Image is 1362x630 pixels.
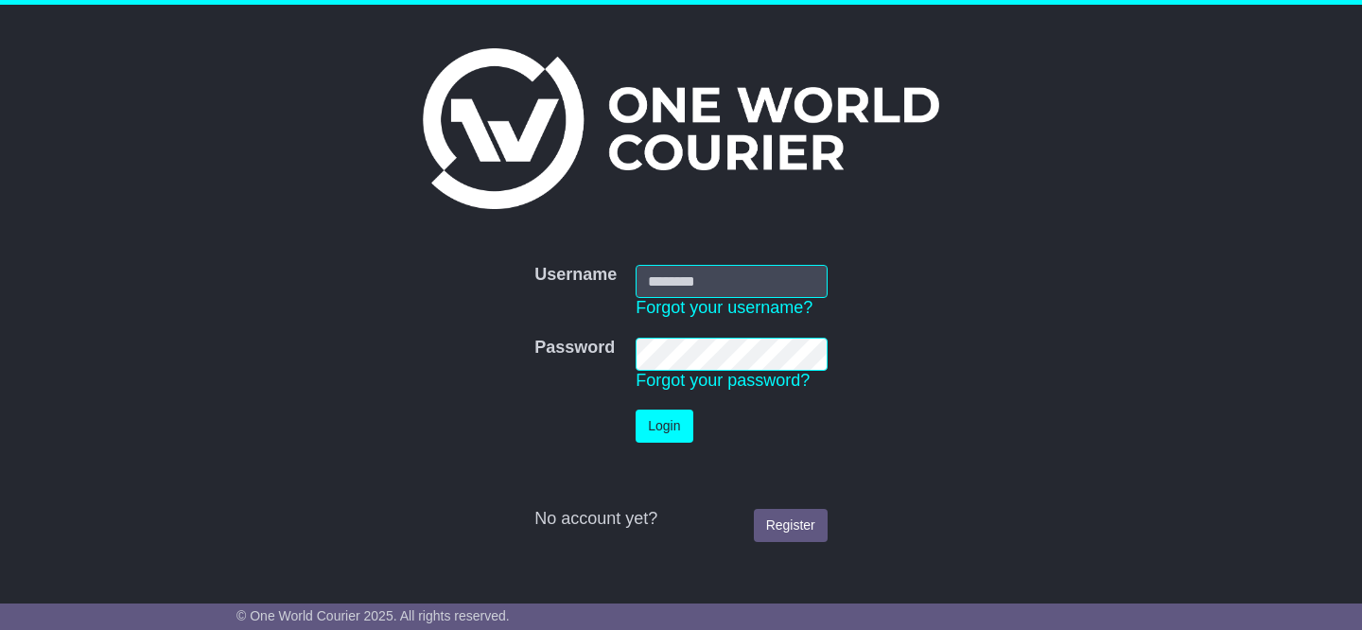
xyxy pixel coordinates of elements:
a: Forgot your password? [636,371,810,390]
a: Register [754,509,828,542]
label: Password [534,338,615,359]
div: No account yet? [534,509,828,530]
img: One World [423,48,939,209]
button: Login [636,410,692,443]
a: Forgot your username? [636,298,812,317]
span: © One World Courier 2025. All rights reserved. [236,608,510,623]
label: Username [534,265,617,286]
